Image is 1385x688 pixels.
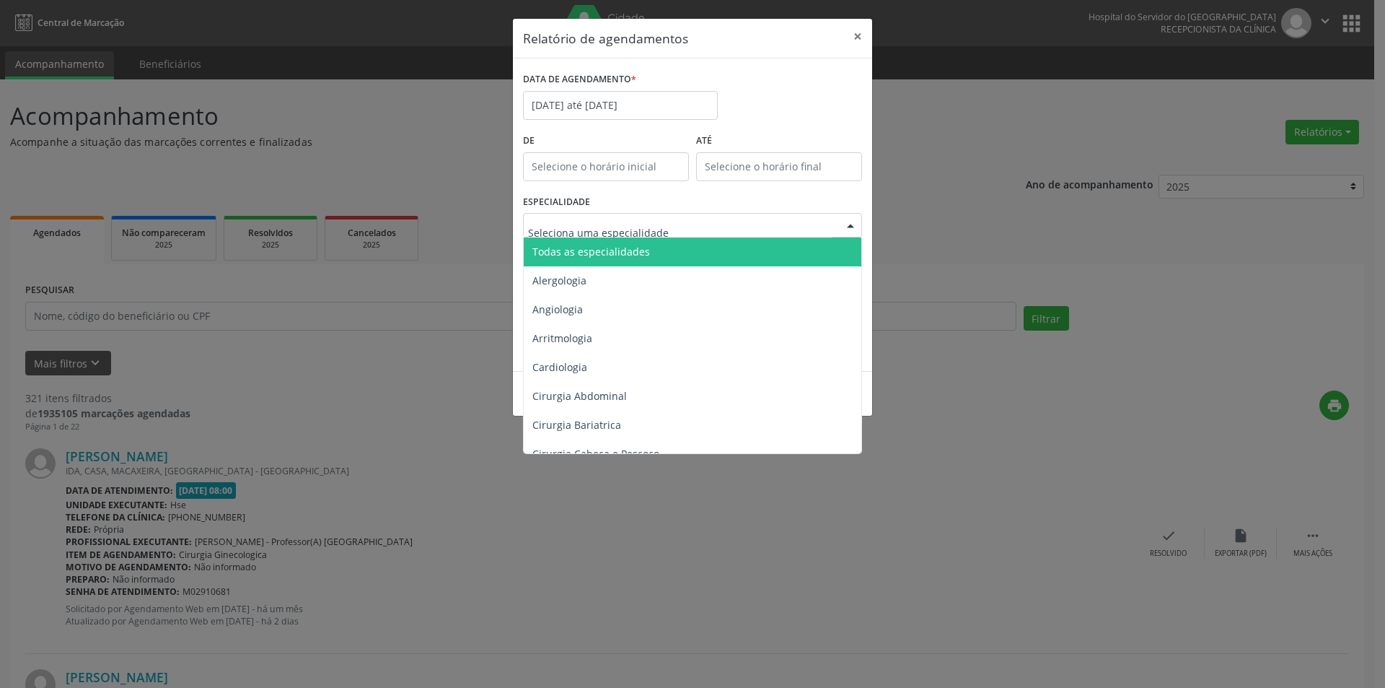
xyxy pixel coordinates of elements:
[523,29,688,48] h5: Relatório de agendamentos
[532,389,627,403] span: Cirurgia Abdominal
[528,218,832,247] input: Seleciona uma especialidade
[523,69,636,91] label: DATA DE AGENDAMENTO
[843,19,872,54] button: Close
[532,274,586,287] span: Alergologia
[696,130,862,152] label: ATÉ
[696,152,862,181] input: Selecione o horário final
[532,360,587,374] span: Cardiologia
[523,91,718,120] input: Selecione uma data ou intervalo
[523,130,689,152] label: De
[532,331,592,345] span: Arritmologia
[532,245,650,258] span: Todas as especialidades
[532,302,583,316] span: Angiologia
[532,447,659,461] span: Cirurgia Cabeça e Pescoço
[523,152,689,181] input: Selecione o horário inicial
[532,418,621,432] span: Cirurgia Bariatrica
[523,191,590,214] label: ESPECIALIDADE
